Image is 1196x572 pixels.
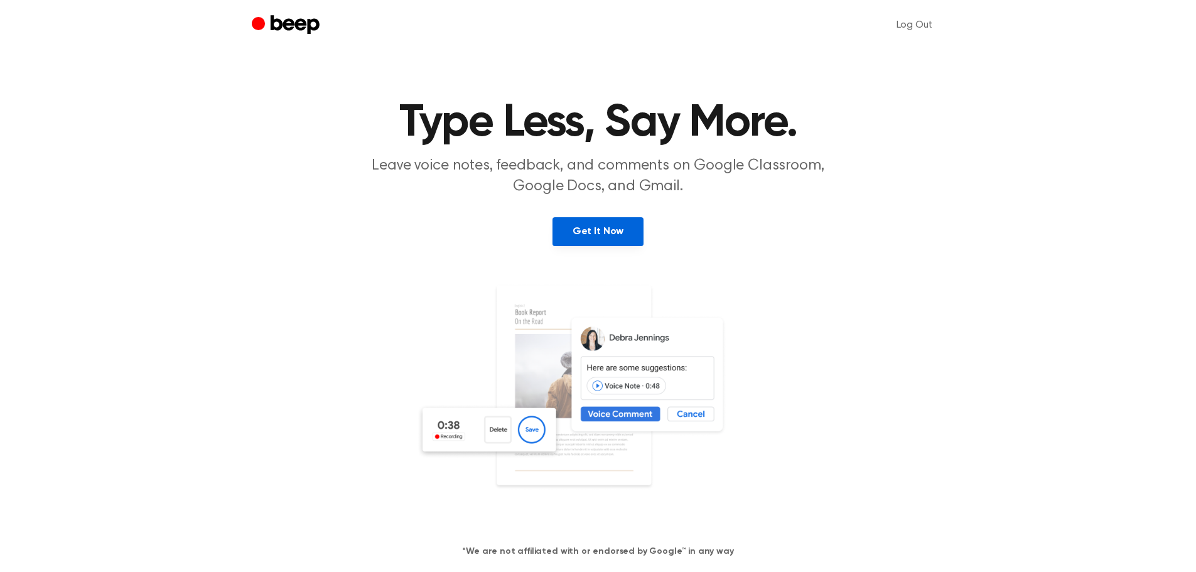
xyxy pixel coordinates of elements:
[416,284,780,525] img: Voice Comments on Docs and Recording Widget
[15,545,1181,558] h4: *We are not affiliated with or endorsed by Google™ in any way
[277,100,920,146] h1: Type Less, Say More.
[357,156,839,197] p: Leave voice notes, feedback, and comments on Google Classroom, Google Docs, and Gmail.
[884,10,945,40] a: Log Out
[552,217,644,246] a: Get It Now
[252,13,323,38] a: Beep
